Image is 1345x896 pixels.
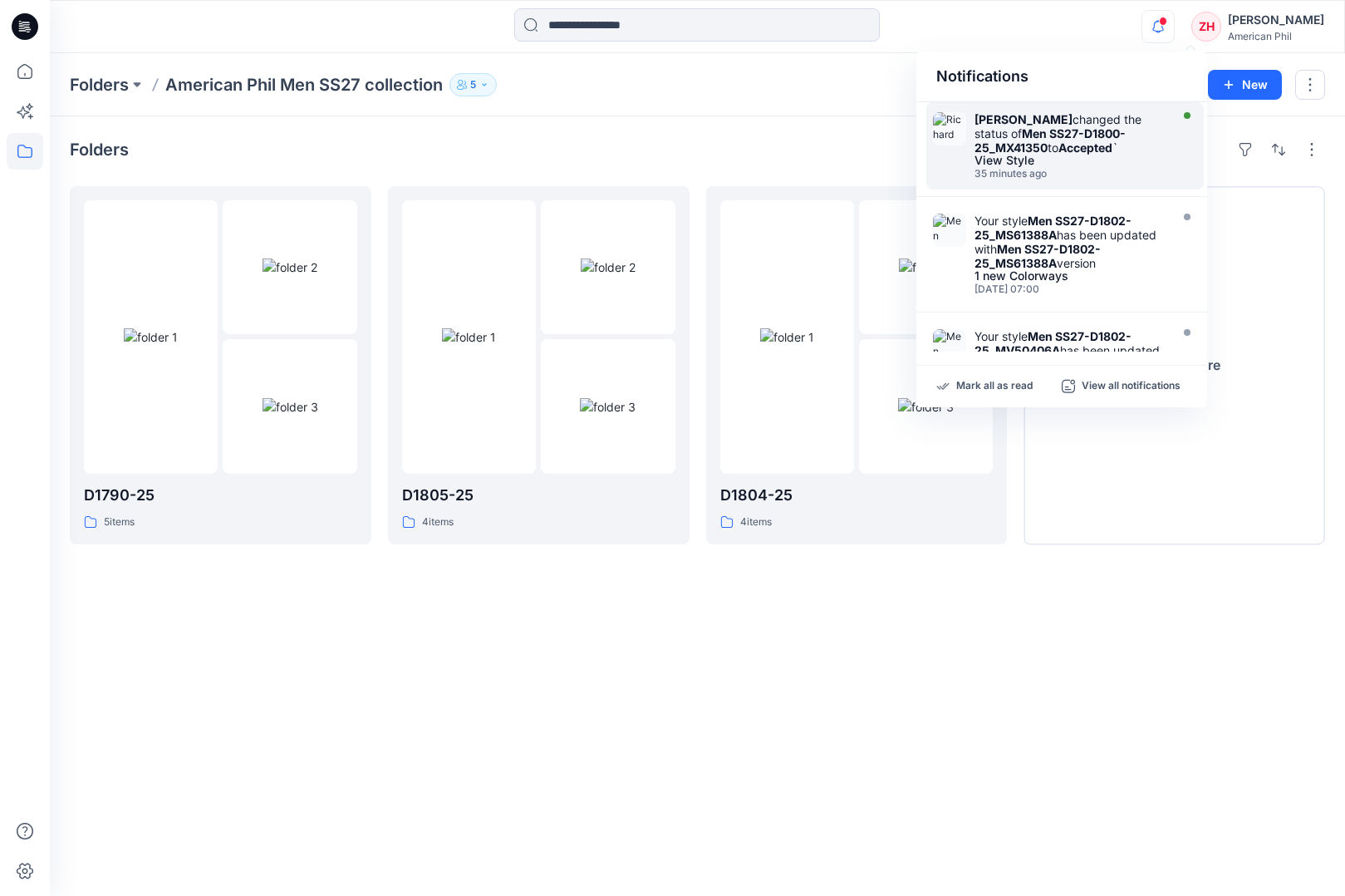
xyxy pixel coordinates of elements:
[580,398,636,416] img: folder 3
[974,329,1131,357] strong: Men SS27-D1802-25_MV50406A
[1228,30,1324,42] div: American Phil
[449,73,497,96] button: 5
[974,242,1101,270] strong: Men SS27-D1802-25_MS61388A
[720,484,994,507] p: D1804-25
[70,186,371,544] a: folder 1folder 2folder 3D1790-255items
[933,112,966,145] img: Richard Dromard
[1082,379,1181,394] p: View all notifications
[740,514,772,531] p: 4 items
[104,514,135,531] p: 5 items
[933,214,966,247] img: Men SS27-D1802-25_MS61388A
[974,112,1166,155] div: changed the status of to `
[84,484,357,507] p: D1790-25
[124,328,178,346] img: folder 1
[974,214,1131,242] strong: Men SS27-D1802-25_MS61388A
[1208,70,1282,100] button: New
[956,379,1033,394] p: Mark all as read
[1058,140,1112,155] strong: Accepted
[898,398,954,416] img: folder 3
[388,186,690,544] a: folder 1folder 2folder 3D1805-254items
[974,214,1166,270] div: Your style has been updated with version
[1228,10,1324,30] div: [PERSON_NAME]
[916,52,1207,102] div: Notifications
[70,73,129,96] a: Folders
[974,112,1073,126] strong: [PERSON_NAME]
[422,514,454,531] p: 4 items
[974,283,1166,295] div: Thursday, September 11, 2025 07:00
[899,258,954,276] img: folder 2
[760,328,814,346] img: folder 1
[402,484,675,507] p: D1805-25
[933,329,966,362] img: Men SS27-D1802-25_MV50406A
[1191,12,1221,42] div: ZH
[70,140,129,160] h4: Folders
[974,126,1126,155] strong: Men SS27-D1800-25_MX41350
[470,76,476,94] p: 5
[974,168,1166,180] div: Monday, September 15, 2025 05:44
[581,258,636,276] img: folder 2
[442,328,496,346] img: folder 1
[974,270,1166,282] div: 1 new Colorways
[263,398,318,416] img: folder 3
[706,186,1008,544] a: folder 1folder 2folder 3D1804-254items
[974,155,1166,166] div: View Style
[165,73,443,96] p: American Phil Men SS27 collection
[263,258,317,276] img: folder 2
[974,329,1166,386] div: Your style has been updated with version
